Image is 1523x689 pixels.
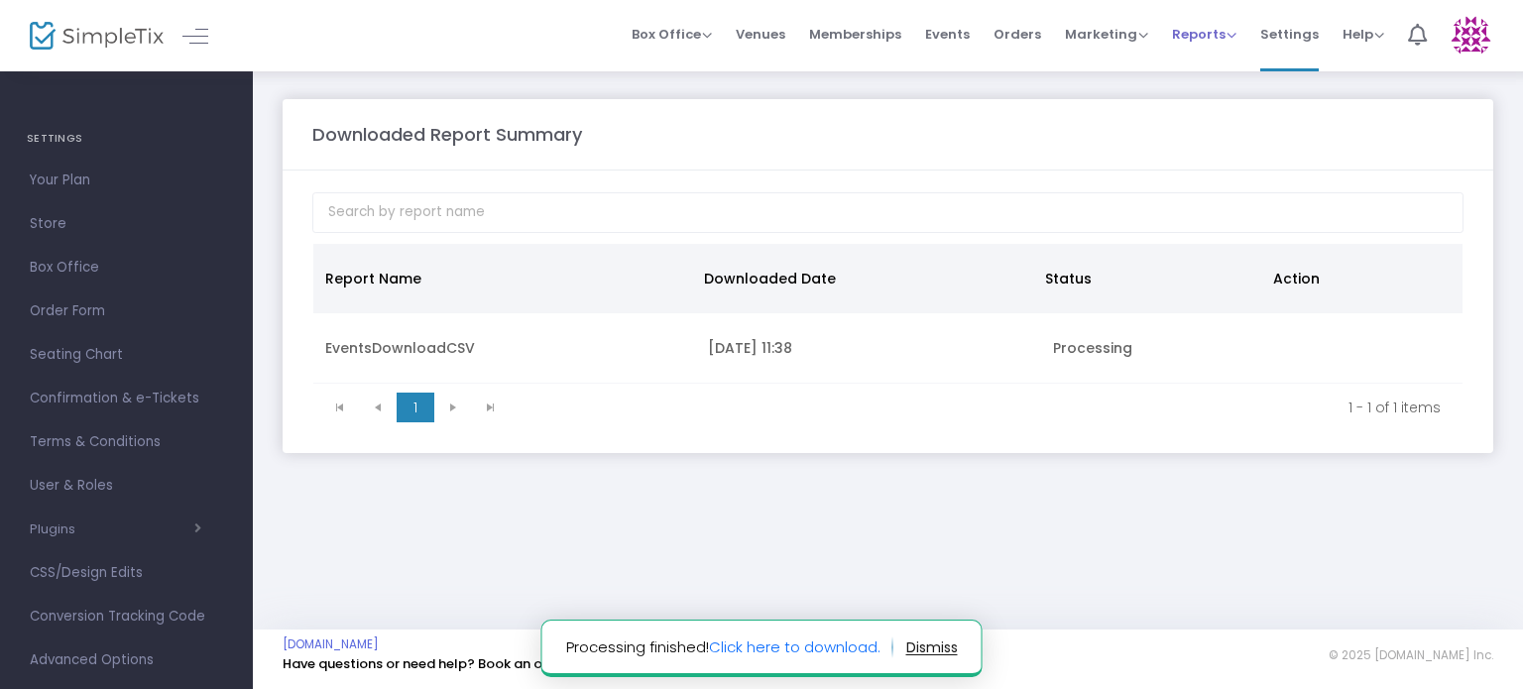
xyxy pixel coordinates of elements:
button: dismiss [906,632,958,663]
span: User & Roles [30,473,223,499]
span: Advanced Options [30,647,223,673]
span: Processing finished! [566,636,893,659]
button: Plugins [30,521,201,537]
span: Store [30,211,223,237]
span: Confirmation & e-Tickets [30,386,223,411]
span: Settings [1260,9,1319,59]
div: EventsDownloadCSV [325,338,684,358]
th: Report Name [313,244,692,313]
span: Box Office [30,255,223,281]
span: Orders [994,9,1041,59]
div: Data table [313,244,1463,384]
span: © 2025 [DOMAIN_NAME] Inc. [1329,647,1493,663]
span: Seating Chart [30,342,223,368]
input: Search by report name [312,192,1464,233]
h4: SETTINGS [27,119,226,159]
a: Have questions or need help? Book an onboarding session here [283,654,694,673]
span: Conversion Tracking Code [30,604,223,630]
span: Order Form [30,298,223,324]
span: Page 1 [397,393,434,422]
span: Reports [1172,25,1236,44]
div: Processing [1053,338,1259,358]
span: Venues [736,9,785,59]
th: Downloaded Date [692,244,1033,313]
span: Your Plan [30,168,223,193]
div: 18/08/2025 11:38 [708,338,1029,358]
span: Marketing [1065,25,1148,44]
span: Memberships [809,9,901,59]
span: Events [925,9,970,59]
a: Click here to download. [709,636,880,657]
span: CSS/Design Edits [30,560,223,586]
kendo-pager-info: 1 - 1 of 1 items [524,398,1441,417]
th: Status [1033,244,1260,313]
th: Action [1261,244,1451,313]
span: Help [1343,25,1384,44]
a: [DOMAIN_NAME] [283,636,379,652]
span: Terms & Conditions [30,429,223,455]
m-panel-title: Downloaded Report Summary [312,121,582,148]
span: Box Office [632,25,712,44]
